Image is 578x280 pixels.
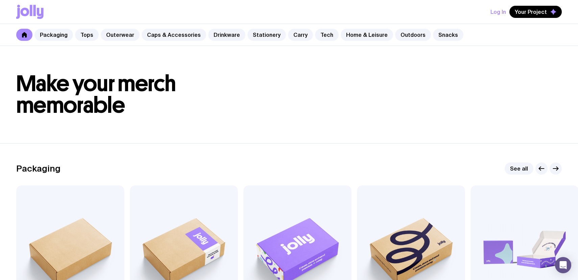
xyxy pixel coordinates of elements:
[515,8,547,15] span: Your Project
[288,29,313,41] a: Carry
[505,162,533,175] a: See all
[490,6,506,18] button: Log In
[16,70,176,119] span: Make your merch memorable
[315,29,339,41] a: Tech
[101,29,140,41] a: Outerwear
[555,257,571,273] div: Open Intercom Messenger
[75,29,99,41] a: Tops
[509,6,562,18] button: Your Project
[433,29,463,41] a: Snacks
[341,29,393,41] a: Home & Leisure
[395,29,431,41] a: Outdoors
[247,29,286,41] a: Stationery
[16,163,61,174] h2: Packaging
[142,29,206,41] a: Caps & Accessories
[208,29,245,41] a: Drinkware
[34,29,73,41] a: Packaging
